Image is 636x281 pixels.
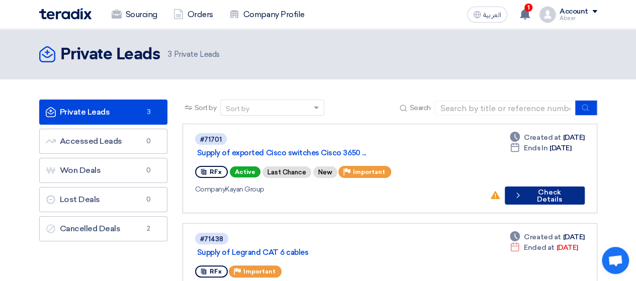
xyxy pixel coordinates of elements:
[168,50,172,59] span: 3
[143,224,155,234] span: 2
[39,158,167,183] a: Won Deals0
[524,232,561,242] span: Created at
[524,4,532,12] span: 1
[313,166,337,178] div: New
[165,4,221,26] a: Orders
[104,4,165,26] a: Sourcing
[39,100,167,125] a: Private Leads3
[39,187,167,212] a: Lost Deals0
[602,247,629,274] div: Open chat
[195,103,217,113] span: Sort by
[510,242,578,253] div: [DATE]
[197,148,448,157] a: Supply of exported Cisco switches Cisco 3650 ...
[524,242,554,253] span: Ended at
[510,143,571,153] div: [DATE]
[510,232,584,242] div: [DATE]
[409,103,430,113] span: Search
[143,136,155,146] span: 0
[210,268,222,275] span: RFx
[524,143,548,153] span: Ends In
[143,165,155,175] span: 0
[197,248,448,257] a: Supply of Legrand CAT 6 cables
[510,132,584,143] div: [DATE]
[143,107,155,117] span: 3
[200,136,222,143] div: #71701
[195,185,226,194] span: Company
[467,7,507,23] button: العربية
[353,168,385,175] span: Important
[200,236,223,242] div: #71438
[168,49,219,60] span: Private Leads
[505,186,585,205] button: Check Details
[60,45,160,65] h2: Private Leads
[39,216,167,241] a: Cancelled Deals2
[39,8,92,20] img: Teradix logo
[221,4,313,26] a: Company Profile
[435,101,576,116] input: Search by title or reference number
[226,104,249,114] div: Sort by
[243,268,276,275] span: Important
[39,129,167,154] a: Accessed Leads0
[143,195,155,205] span: 0
[524,132,561,143] span: Created at
[483,12,501,19] span: العربية
[210,168,222,175] span: RFx
[560,8,588,16] div: Account
[195,184,482,195] div: Kayan Group
[262,166,311,178] div: Last Chance
[230,166,260,177] span: Active
[539,7,556,23] img: profile_test.png
[560,16,597,21] div: Abeer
